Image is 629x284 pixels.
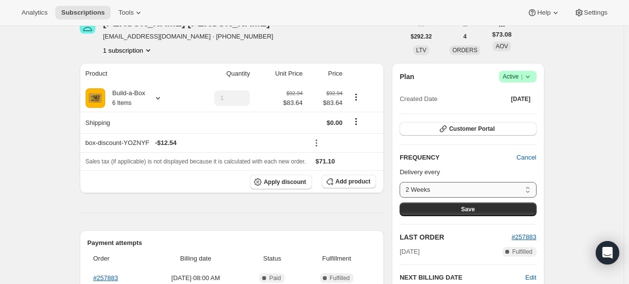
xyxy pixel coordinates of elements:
[315,158,335,165] span: $71.10
[449,125,494,133] span: Customer Portal
[505,92,537,106] button: [DATE]
[103,45,153,55] button: Product actions
[86,138,303,148] div: box-discount-YOZNYF
[503,72,533,81] span: Active
[461,205,475,213] span: Save
[405,30,438,43] button: $292.32
[521,73,522,81] span: |
[517,153,536,162] span: Cancel
[512,232,537,242] button: #257883
[537,9,550,17] span: Help
[568,6,613,20] button: Settings
[463,33,467,41] span: 4
[80,18,95,34] span: Christopher Friedman
[61,9,105,17] span: Subscriptions
[150,273,242,283] span: [DATE] · 08:00 AM
[80,63,188,84] th: Product
[512,248,532,256] span: Fulfilled
[306,63,346,84] th: Price
[348,116,364,127] button: Shipping actions
[457,30,472,43] button: 4
[495,43,508,50] span: AOV
[416,47,427,54] span: LTV
[55,6,111,20] button: Subscriptions
[88,238,377,248] h2: Payment attempts
[322,175,376,188] button: Add product
[400,153,517,162] h2: FREQUENCY
[400,203,536,216] button: Save
[103,18,282,28] div: [PERSON_NAME] [PERSON_NAME]
[596,241,619,264] div: Open Intercom Messenger
[150,254,242,264] span: Billing date
[253,63,306,84] th: Unit Price
[511,150,542,165] button: Cancel
[269,274,281,282] span: Paid
[400,122,536,136] button: Customer Portal
[326,90,342,96] small: $92.94
[103,32,282,41] span: [EMAIL_ADDRESS][DOMAIN_NAME] · [PHONE_NUMBER]
[155,138,177,148] span: - $12.54
[512,233,537,241] a: #257883
[492,30,512,40] span: $73.08
[309,98,343,108] span: $83.64
[287,90,303,96] small: $92.94
[400,232,512,242] h2: LAST ORDER
[521,6,566,20] button: Help
[118,9,134,17] span: Tools
[400,273,525,283] h2: NEXT BILLING DATE
[86,88,105,108] img: product img
[247,254,297,264] span: Status
[452,47,477,54] span: ORDERS
[187,63,253,84] th: Quantity
[88,248,147,269] th: Order
[525,273,536,283] button: Edit
[327,119,343,126] span: $0.00
[348,92,364,102] button: Product actions
[411,33,432,41] span: $292.32
[112,6,149,20] button: Tools
[511,95,531,103] span: [DATE]
[80,112,188,133] th: Shipping
[86,158,306,165] span: Sales tax (if applicable) is not displayed because it is calculated with each new order.
[584,9,607,17] span: Settings
[400,247,420,257] span: [DATE]
[22,9,47,17] span: Analytics
[112,100,132,106] small: 6 Items
[16,6,53,20] button: Analytics
[400,167,536,177] p: Delivery every
[250,175,312,189] button: Apply discount
[283,98,303,108] span: $83.64
[303,254,371,264] span: Fulfillment
[400,94,437,104] span: Created Date
[105,88,145,108] div: Build-a-Box
[336,178,370,185] span: Add product
[330,274,350,282] span: Fulfilled
[93,274,118,282] a: #257883
[264,178,306,186] span: Apply discount
[400,72,414,81] h2: Plan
